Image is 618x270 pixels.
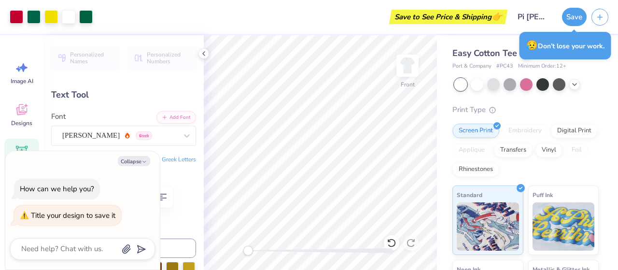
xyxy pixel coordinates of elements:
span: Standard [457,190,482,200]
div: Accessibility label [243,246,253,256]
div: Applique [452,143,491,157]
span: # PC43 [496,62,513,71]
span: Easy Cotton Tee [452,47,517,59]
div: Don’t lose your work. [520,32,611,59]
span: Minimum Order: 12 + [518,62,566,71]
div: Print Type [452,104,599,115]
button: Personalized Numbers [128,47,196,69]
div: Title your design to save it [31,211,115,220]
div: Screen Print [452,124,499,138]
button: Save [562,8,587,26]
div: How can we help you? [20,184,94,194]
button: Collapse [118,156,150,166]
span: Puff Ink [533,190,553,200]
div: Foil [565,143,588,157]
div: Transfers [494,143,533,157]
button: Switch to Greek Letters [136,156,196,163]
span: Personalized Names [70,51,113,65]
div: Vinyl [535,143,562,157]
div: Save to See Price & Shipping [392,10,505,24]
span: 👉 [492,11,502,22]
span: Image AI [11,77,33,85]
button: Add Font [156,111,196,124]
div: Digital Print [551,124,598,138]
img: Puff Ink [533,202,595,251]
input: Untitled Design [510,7,557,27]
img: Standard [457,202,519,251]
div: Embroidery [502,124,548,138]
button: Personalized Names [51,47,119,69]
label: Font [51,111,66,122]
span: Designs [11,119,32,127]
span: Personalized Numbers [147,51,190,65]
img: Front [398,56,417,75]
span: 😥 [526,39,538,52]
div: Front [401,80,415,89]
div: Rhinestones [452,162,499,177]
div: Text Tool [51,88,196,101]
span: Port & Company [452,62,492,71]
